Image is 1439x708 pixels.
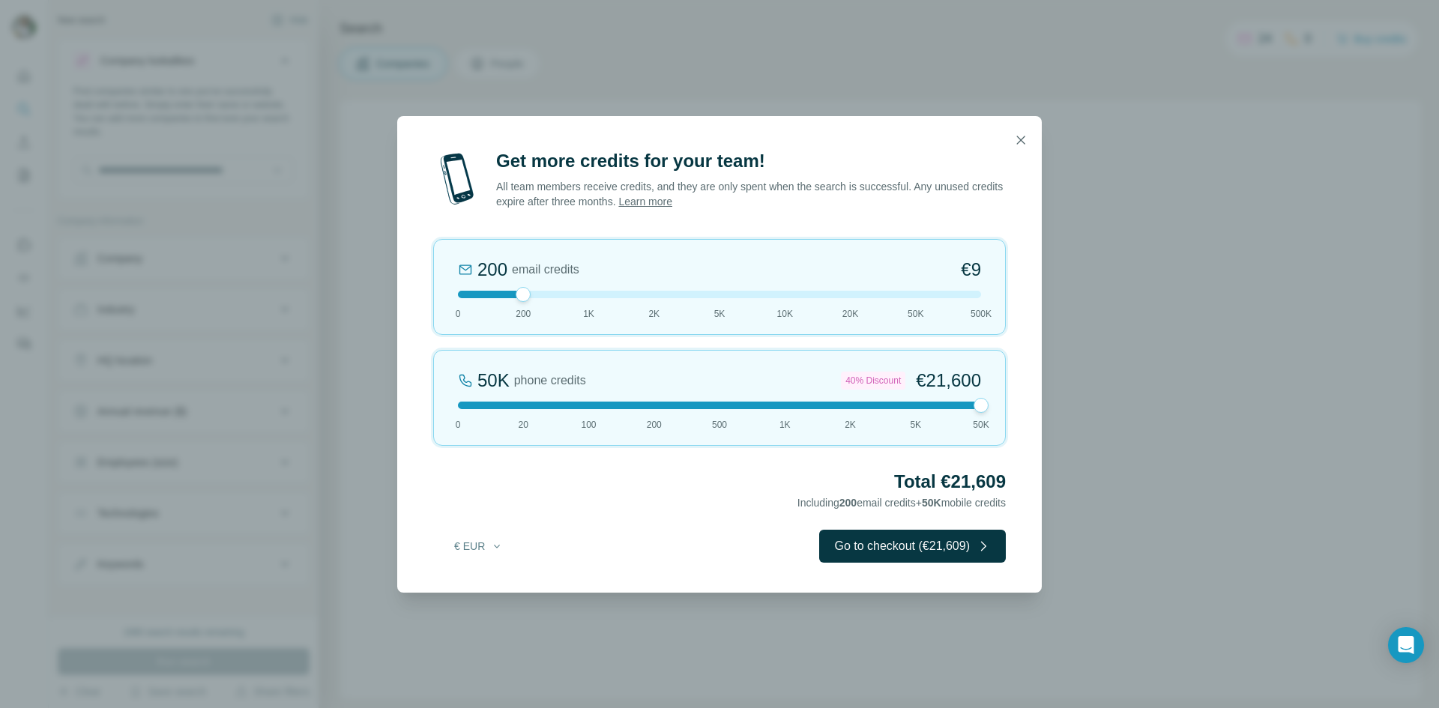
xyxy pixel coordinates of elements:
[841,372,905,390] div: 40% Discount
[647,418,662,432] span: 200
[456,418,461,432] span: 0
[581,418,596,432] span: 100
[519,418,528,432] span: 20
[973,418,989,432] span: 50K
[433,470,1006,494] h2: Total €21,609
[583,307,594,321] span: 1K
[916,369,981,393] span: €21,600
[971,307,992,321] span: 500K
[516,307,531,321] span: 200
[512,261,579,279] span: email credits
[496,179,1006,209] p: All team members receive credits, and they are only spent when the search is successful. Any unus...
[712,418,727,432] span: 500
[961,258,981,282] span: €9
[477,369,510,393] div: 50K
[819,530,1006,563] button: Go to checkout (€21,609)
[839,497,857,509] span: 200
[779,418,791,432] span: 1K
[797,497,1006,509] span: Including email credits + mobile credits
[444,533,513,560] button: € EUR
[618,196,672,208] a: Learn more
[845,418,856,432] span: 2K
[910,418,921,432] span: 5K
[648,307,660,321] span: 2K
[1388,627,1424,663] div: Open Intercom Messenger
[433,149,481,209] img: mobile-phone
[514,372,586,390] span: phone credits
[842,307,858,321] span: 20K
[777,307,793,321] span: 10K
[908,307,923,321] span: 50K
[477,258,507,282] div: 200
[714,307,725,321] span: 5K
[922,497,941,509] span: 50K
[456,307,461,321] span: 0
